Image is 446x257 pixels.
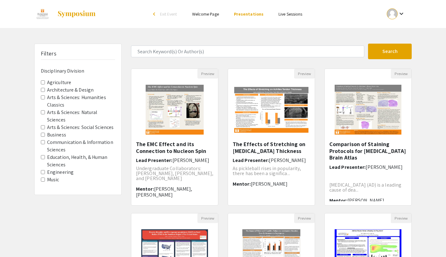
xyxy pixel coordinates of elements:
[366,164,402,170] span: [PERSON_NAME]
[228,81,315,139] img: <p>The Effects of Stretching on Achilles Tendon Thickness</p>
[139,79,210,141] img: <p>The EMC Effect and its Connection to Nucleon Spin</p>
[47,124,114,131] label: Arts & Sciences: Social Sciences
[160,11,177,17] span: Exit Event
[5,229,27,252] iframe: Chat
[228,69,315,206] div: Open Presentation <p>The Effects of Stretching on Achilles Tendon Thickness</p>
[47,109,115,124] label: Arts & Sciences: Natural Sciences
[34,6,51,22] img: Discovery Day 2024
[391,69,411,79] button: Preview
[131,69,218,206] div: Open Presentation <p>The EMC Effect and its Connection to Nucleon Spin</p>
[131,45,364,57] input: Search Keyword(s) Or Author(s)
[34,6,96,22] a: Discovery Day 2024
[251,181,288,187] span: [PERSON_NAME]
[47,131,66,139] label: Business
[294,69,315,79] button: Preview
[329,164,407,170] h6: Lead Presenter:
[136,166,213,181] p: Undergraduate Collaborators: [PERSON_NAME], [PERSON_NAME], and [PERSON_NAME]
[41,50,56,57] h5: Filters
[324,69,412,206] div: Open Presentation <p>Comparison of Staining Protocols for Alzheimer's Disease Brain Atlas</p>
[47,169,74,176] label: Engineering
[136,141,213,154] h5: The EMC Effect and its Connection to Nucleon Spin
[47,94,115,109] label: Arts & Sciences: Humanities Classics
[398,10,405,17] mat-icon: Expand account dropdown
[172,157,209,164] span: [PERSON_NAME]
[279,11,302,17] a: Live Sessions
[57,10,96,18] img: Symposium by ForagerOne
[47,86,94,94] label: Architecture & Design
[368,44,412,59] button: Search
[380,7,412,21] button: Expand account dropdown
[269,157,306,164] span: [PERSON_NAME]
[234,11,264,17] a: Presentations
[47,176,59,183] label: Music
[294,213,315,223] button: Preview
[41,68,115,74] h6: Disciplinary Division
[47,154,115,169] label: Education, Health, & Human Sciences
[329,197,347,204] span: Mentor:
[329,197,385,210] span: [PERSON_NAME], [PERSON_NAME]
[136,186,154,192] span: Mentor:
[47,79,71,86] label: Agriculture
[197,69,218,79] button: Preview
[391,213,411,223] button: Preview
[329,141,407,161] h5: Comparison of Staining Protocols for [MEDICAL_DATA] Brain Atlas
[328,79,407,141] img: <p>Comparison of Staining Protocols for Alzheimer's Disease Brain Atlas</p>
[47,139,115,154] label: Communication & Information Sciences
[233,181,251,187] span: Mentor:
[233,165,301,177] span: As pickleball rises in popularity, there has been a significa...
[192,11,219,17] a: Welcome Page
[136,186,192,198] span: [PERSON_NAME], [PERSON_NAME]
[136,157,213,163] h6: Lead Presenter:
[329,182,401,193] span: [MEDICAL_DATA] (AD) is a leading cause of dea...
[233,141,310,154] h5: The Effects of Stretching on [MEDICAL_DATA] Thickness
[197,213,218,223] button: Preview
[153,12,157,16] div: arrow_back_ios
[233,157,310,163] h6: Lead Presenter:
